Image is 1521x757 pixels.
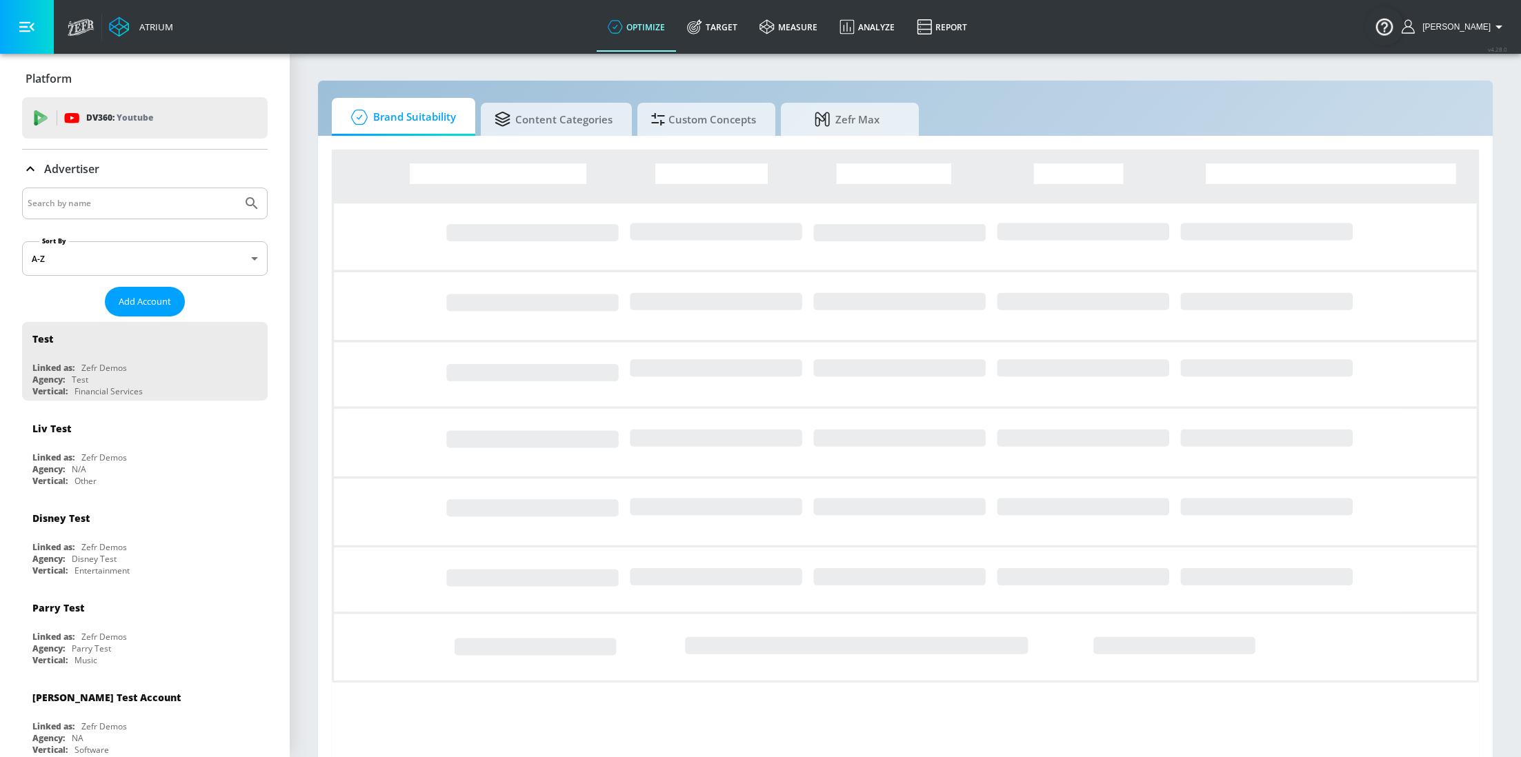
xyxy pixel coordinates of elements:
[81,541,127,553] div: Zefr Demos
[81,720,127,732] div: Zefr Demos
[32,422,71,435] div: Liv Test
[28,194,237,212] input: Search by name
[1365,7,1404,46] button: Open Resource Center
[32,631,74,643] div: Linked as:
[906,2,978,52] a: Report
[22,501,268,580] div: Disney TestLinked as:Zefr DemosAgency:Disney TestVertical:Entertainment
[828,2,906,52] a: Analyze
[22,241,268,276] div: A-Z
[105,287,185,316] button: Add Account
[32,475,68,487] div: Vertical:
[74,565,130,576] div: Entertainment
[22,322,268,401] div: TestLinked as:Zefr DemosAgency:TestVertical:Financial Services
[32,385,68,397] div: Vertical:
[32,643,65,654] div: Agency:
[32,691,181,704] div: [PERSON_NAME] Test Account
[22,412,268,490] div: Liv TestLinked as:Zefr DemosAgency:N/AVertical:Other
[74,654,97,666] div: Music
[86,110,153,125] p: DV360:
[109,17,173,37] a: Atrium
[72,374,88,385] div: Test
[32,744,68,756] div: Vertical:
[597,2,676,52] a: optimize
[134,21,173,33] div: Atrium
[22,97,268,139] div: DV360: Youtube
[1402,19,1507,35] button: [PERSON_NAME]
[74,385,143,397] div: Financial Services
[26,71,72,86] p: Platform
[22,591,268,669] div: Parry TestLinked as:Zefr DemosAgency:Parry TestVertical:Music
[32,452,74,463] div: Linked as:
[39,236,69,245] label: Sort By
[495,103,613,136] span: Content Categories
[32,362,74,374] div: Linked as:
[32,601,84,614] div: Parry Test
[32,732,65,744] div: Agency:
[81,362,127,374] div: Zefr Demos
[72,463,86,475] div: N/A
[32,654,68,666] div: Vertical:
[81,452,127,463] div: Zefr Demos
[32,512,90,525] div: Disney Test
[32,553,65,565] div: Agency:
[32,463,65,475] div: Agency:
[74,475,97,487] div: Other
[117,110,153,125] p: Youtube
[72,643,111,654] div: Parry Test
[346,101,456,134] span: Brand Suitability
[74,744,109,756] div: Software
[676,2,748,52] a: Target
[81,631,127,643] div: Zefr Demos
[22,59,268,98] div: Platform
[32,374,65,385] div: Agency:
[795,103,899,136] span: Zefr Max
[1417,22,1491,32] span: login as: stephanie.wolklin@zefr.com
[32,565,68,576] div: Vertical:
[32,332,53,345] div: Test
[32,720,74,732] div: Linked as:
[44,161,99,176] p: Advertiser
[72,732,83,744] div: NA
[651,103,756,136] span: Custom Concepts
[22,150,268,188] div: Advertiser
[72,553,117,565] div: Disney Test
[32,541,74,553] div: Linked as:
[119,294,171,310] span: Add Account
[748,2,828,52] a: measure
[1488,46,1507,53] span: v 4.28.0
